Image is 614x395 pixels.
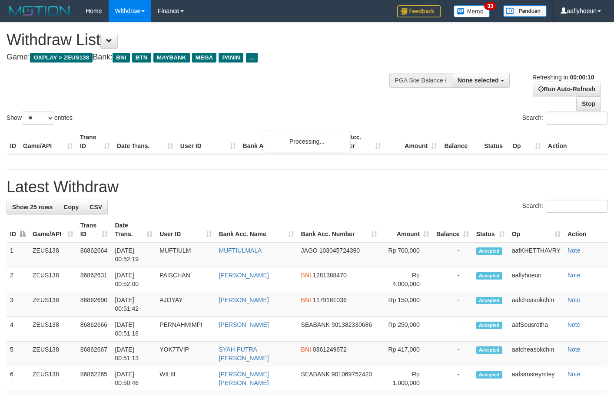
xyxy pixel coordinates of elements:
[111,366,156,391] td: [DATE] 00:50:46
[454,5,490,17] img: Button%20Memo.svg
[381,217,432,242] th: Amount: activate to sort column ascending
[476,272,502,280] span: Accepted
[29,317,77,342] td: ZEUS138
[576,96,601,111] a: Stop
[564,217,607,242] th: Action
[7,53,401,62] h4: Game: Bank:
[63,204,79,211] span: Copy
[508,242,564,267] td: aafKHETTHAVRY
[568,296,581,303] a: Note
[153,53,190,63] span: MAYBANK
[433,366,473,391] td: -
[381,292,432,317] td: Rp 150,000
[508,292,564,317] td: aafcheasokchin
[132,53,151,63] span: BTN
[219,272,269,279] a: [PERSON_NAME]
[381,317,432,342] td: Rp 250,000
[12,204,53,211] span: Show 25 rows
[156,217,215,242] th: User ID: activate to sort column ascending
[433,267,473,292] td: -
[433,317,473,342] td: -
[7,200,58,214] a: Show 25 rows
[476,346,502,354] span: Accepted
[22,112,54,125] select: Showentries
[397,5,441,17] img: Feedback.jpg
[301,321,330,328] span: SEABANK
[7,342,29,366] td: 5
[192,53,217,63] span: MEGA
[546,112,607,125] input: Search:
[77,366,112,391] td: 86862265
[532,74,594,81] span: Refreshing in:
[111,267,156,292] td: [DATE] 00:52:00
[458,77,499,84] span: None selected
[433,292,473,317] td: -
[29,242,77,267] td: ZEUS138
[111,292,156,317] td: [DATE] 00:51:42
[239,129,329,154] th: Bank Acc. Name
[219,321,269,328] a: [PERSON_NAME]
[7,31,401,49] h1: Withdraw List
[84,200,108,214] a: CSV
[568,321,581,328] a: Note
[30,53,93,63] span: OXPLAY > ZEUS138
[7,267,29,292] td: 2
[301,272,311,279] span: BNI
[433,242,473,267] td: -
[509,129,544,154] th: Op
[77,292,112,317] td: 86862690
[433,342,473,366] td: -
[77,267,112,292] td: 86862631
[389,73,452,88] div: PGA Site Balance /
[385,129,441,154] th: Amount
[332,321,372,328] span: Copy 901382330686 to clipboard
[77,242,112,267] td: 86862664
[522,112,607,125] label: Search:
[476,297,502,304] span: Accepted
[156,317,215,342] td: PERNAHMIMPI
[476,247,502,255] span: Accepted
[156,267,215,292] td: PAISCHAN
[219,53,243,63] span: PANIN
[381,342,432,366] td: Rp 417,000
[319,247,360,254] span: Copy 103045724390 to clipboard
[111,217,156,242] th: Date Trans.: activate to sort column ascending
[503,5,547,17] img: panduan.png
[90,204,102,211] span: CSV
[508,317,564,342] td: aafSousrotha
[29,342,77,366] td: ZEUS138
[546,200,607,213] input: Search:
[219,296,269,303] a: [PERSON_NAME]
[476,322,502,329] span: Accepted
[313,346,347,353] span: Copy 0861249672 to clipboard
[508,366,564,391] td: aafsansreymtey
[29,366,77,391] td: ZEUS138
[7,4,73,17] img: MOTION_logo.png
[111,317,156,342] td: [DATE] 00:51:18
[481,129,509,154] th: Status
[29,267,77,292] td: ZEUS138
[156,342,215,366] td: YOK77VIP
[473,217,508,242] th: Status: activate to sort column ascending
[113,129,177,154] th: Date Trans.
[508,217,564,242] th: Op: activate to sort column ascending
[7,366,29,391] td: 6
[216,217,298,242] th: Bank Acc. Name: activate to sort column ascending
[332,371,372,378] span: Copy 901069752420 to clipboard
[441,129,481,154] th: Balance
[29,292,77,317] td: ZEUS138
[7,178,607,196] h1: Latest Withdraw
[452,73,510,88] button: None selected
[298,217,381,242] th: Bank Acc. Number: activate to sort column ascending
[177,129,239,154] th: User ID
[156,292,215,317] td: AJOYAY
[7,242,29,267] td: 1
[301,346,311,353] span: BNI
[484,2,496,10] span: 33
[77,217,112,242] th: Trans ID: activate to sort column ascending
[433,217,473,242] th: Balance: activate to sort column ascending
[20,129,76,154] th: Game/API
[7,129,20,154] th: ID
[476,371,502,379] span: Accepted
[156,366,215,391] td: WILIII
